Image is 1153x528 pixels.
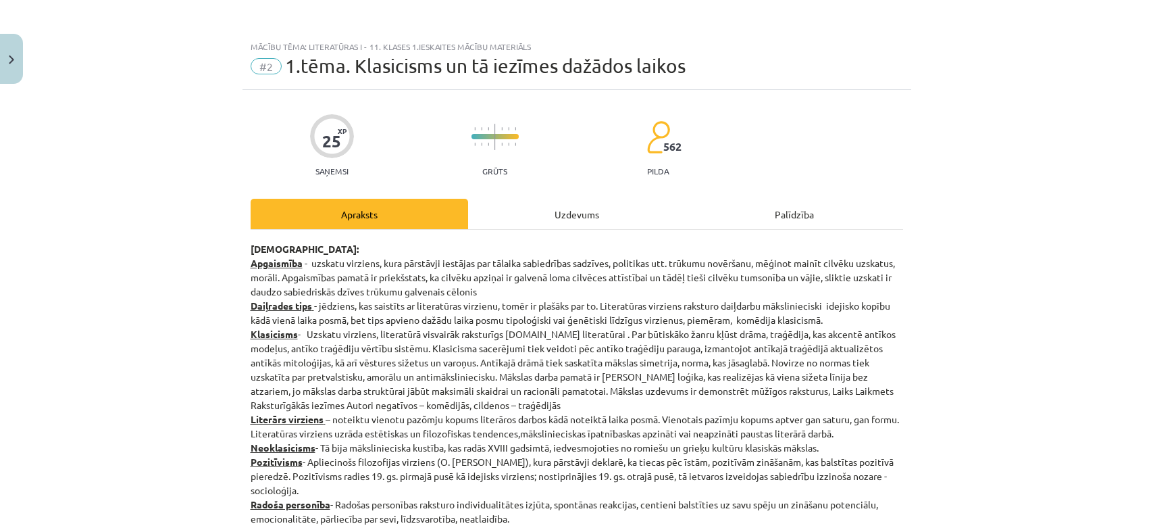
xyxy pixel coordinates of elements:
[481,143,482,146] img: icon-short-line-57e1e144782c952c97e751825c79c345078a6d821885a25fce030b3d8c18986b.svg
[515,143,516,146] img: icon-short-line-57e1e144782c952c97e751825c79c345078a6d821885a25fce030b3d8c18986b.svg
[251,299,312,312] strong: Daiļrades tips
[251,456,303,468] strong: Pozitīvisms
[482,166,507,176] p: Grūts
[647,166,669,176] p: pilda
[481,127,482,130] img: icon-short-line-57e1e144782c952c97e751825c79c345078a6d821885a25fce030b3d8c18986b.svg
[251,413,324,425] strong: Literārs virziens
[251,243,359,255] strong: [DEMOGRAPHIC_DATA]:
[251,498,330,510] strong: Radoša personība
[251,199,468,229] div: Apraksts
[9,55,14,64] img: icon-close-lesson-0947bae3869378f0d4975bcd49f059093ad1ed9edebbc8119c70593378902aed.svg
[501,143,503,146] img: icon-short-line-57e1e144782c952c97e751825c79c345078a6d821885a25fce030b3d8c18986b.svg
[663,141,682,153] span: 562
[322,132,341,151] div: 25
[468,199,686,229] div: Uzdevums
[338,127,347,135] span: XP
[508,143,509,146] img: icon-short-line-57e1e144782c952c97e751825c79c345078a6d821885a25fce030b3d8c18986b.svg
[686,199,903,229] div: Palīdzība
[508,127,509,130] img: icon-short-line-57e1e144782c952c97e751825c79c345078a6d821885a25fce030b3d8c18986b.svg
[251,257,303,269] u: Apgaismība
[488,127,489,130] img: icon-short-line-57e1e144782c952c97e751825c79c345078a6d821885a25fce030b3d8c18986b.svg
[310,166,354,176] p: Saņemsi
[646,120,670,154] img: students-c634bb4e5e11cddfef0936a35e636f08e4e9abd3cc4e673bd6f9a4125e45ecb1.svg
[488,143,489,146] img: icon-short-line-57e1e144782c952c97e751825c79c345078a6d821885a25fce030b3d8c18986b.svg
[474,143,476,146] img: icon-short-line-57e1e144782c952c97e751825c79c345078a6d821885a25fce030b3d8c18986b.svg
[285,55,686,77] span: 1.tēma. Klasicisms un tā iezīmes dažādos laikos
[515,127,516,130] img: icon-short-line-57e1e144782c952c97e751825c79c345078a6d821885a25fce030b3d8c18986b.svg
[501,127,503,130] img: icon-short-line-57e1e144782c952c97e751825c79c345078a6d821885a25fce030b3d8c18986b.svg
[251,328,298,340] strong: Klasicisms
[251,58,282,74] span: #2
[494,124,496,150] img: icon-long-line-d9ea69661e0d244f92f715978eff75569469978d946b2353a9bb055b3ed8787d.svg
[251,42,903,51] div: Mācību tēma: Literatūras i - 11. klases 1.ieskaites mācību materiāls
[474,127,476,130] img: icon-short-line-57e1e144782c952c97e751825c79c345078a6d821885a25fce030b3d8c18986b.svg
[251,441,315,454] strong: Neoklasicisms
